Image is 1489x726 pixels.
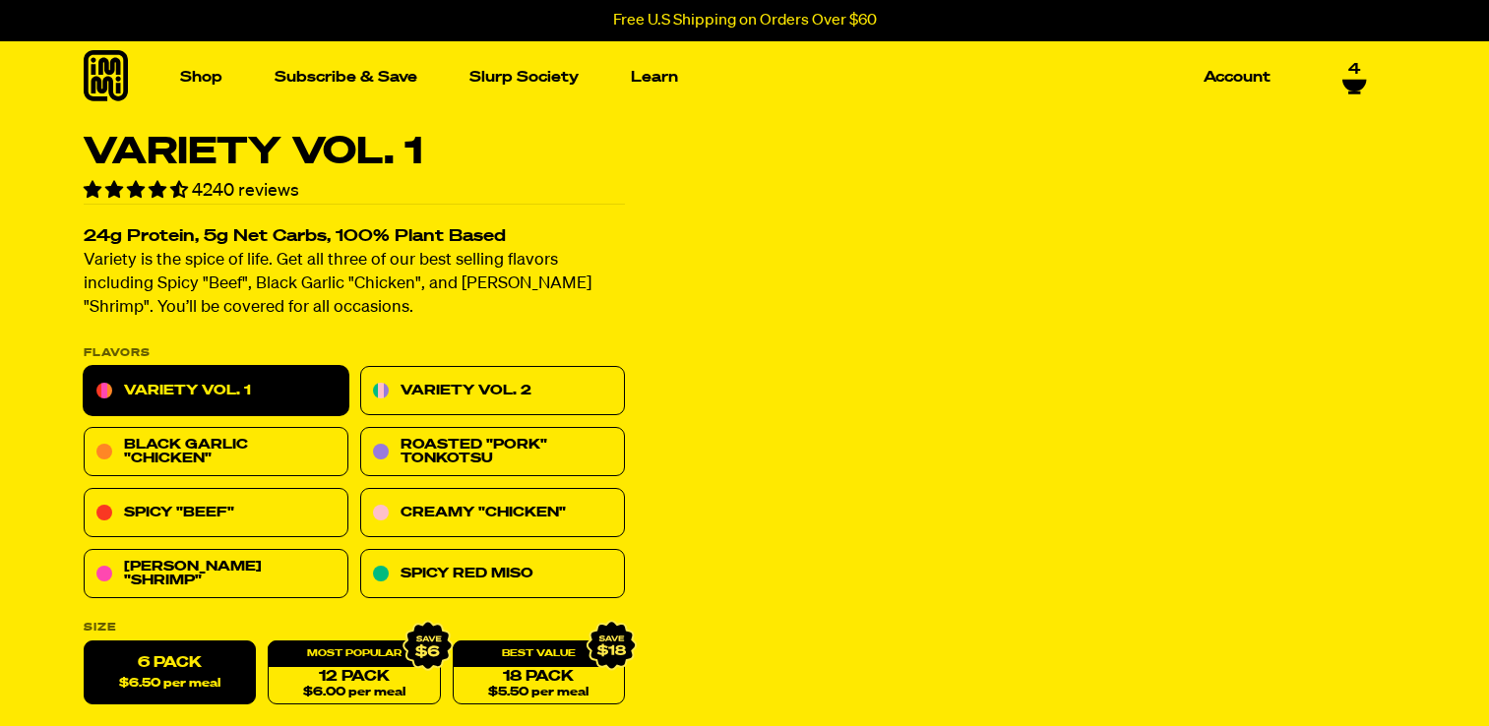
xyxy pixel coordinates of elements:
[84,641,256,705] label: 6 Pack
[623,62,686,92] a: Learn
[84,229,625,246] h2: 24g Protein, 5g Net Carbs, 100% Plant Based
[302,687,404,699] span: $6.00 per meal
[172,62,230,92] a: Shop
[452,641,624,705] a: 18 Pack$5.50 per meal
[360,428,625,477] a: Roasted "Pork" Tonkotsu
[84,367,348,416] a: Variety Vol. 1
[268,641,440,705] a: 12 Pack$6.00 per meal
[84,550,348,599] a: [PERSON_NAME] "Shrimp"
[172,41,1278,113] nav: Main navigation
[119,678,220,691] span: $6.50 per meal
[360,367,625,416] a: Variety Vol. 2
[192,182,299,200] span: 4240 reviews
[360,550,625,599] a: Spicy Red Miso
[84,182,192,200] span: 4.55 stars
[360,489,625,538] a: Creamy "Chicken"
[1196,62,1278,92] a: Account
[1342,61,1367,94] a: 4
[462,62,587,92] a: Slurp Society
[84,489,348,538] a: Spicy "Beef"
[1348,61,1360,79] span: 4
[84,134,625,171] h1: Variety Vol. 1
[84,348,625,359] p: Flavors
[488,687,589,699] span: $5.50 per meal
[267,62,425,92] a: Subscribe & Save
[84,250,625,321] p: Variety is the spice of life. Get all three of our best selling flavors including Spicy "Beef", B...
[84,428,348,477] a: Black Garlic "Chicken"
[84,623,625,634] label: Size
[613,12,877,30] p: Free U.S Shipping on Orders Over $60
